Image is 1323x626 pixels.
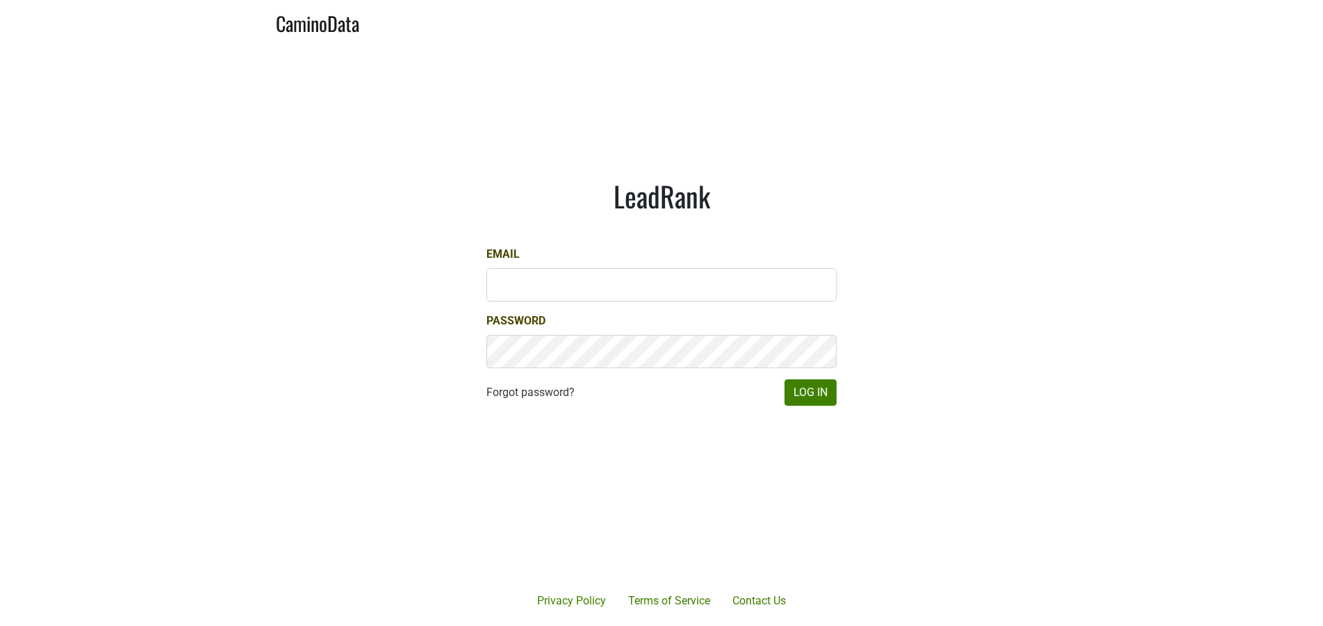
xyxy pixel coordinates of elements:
a: CaminoData [276,6,359,38]
label: Email [486,246,520,263]
a: Forgot password? [486,384,575,401]
h1: LeadRank [486,179,837,213]
button: Log In [784,379,837,406]
a: Terms of Service [617,587,721,615]
a: Privacy Policy [526,587,617,615]
label: Password [486,313,545,329]
a: Contact Us [721,587,797,615]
